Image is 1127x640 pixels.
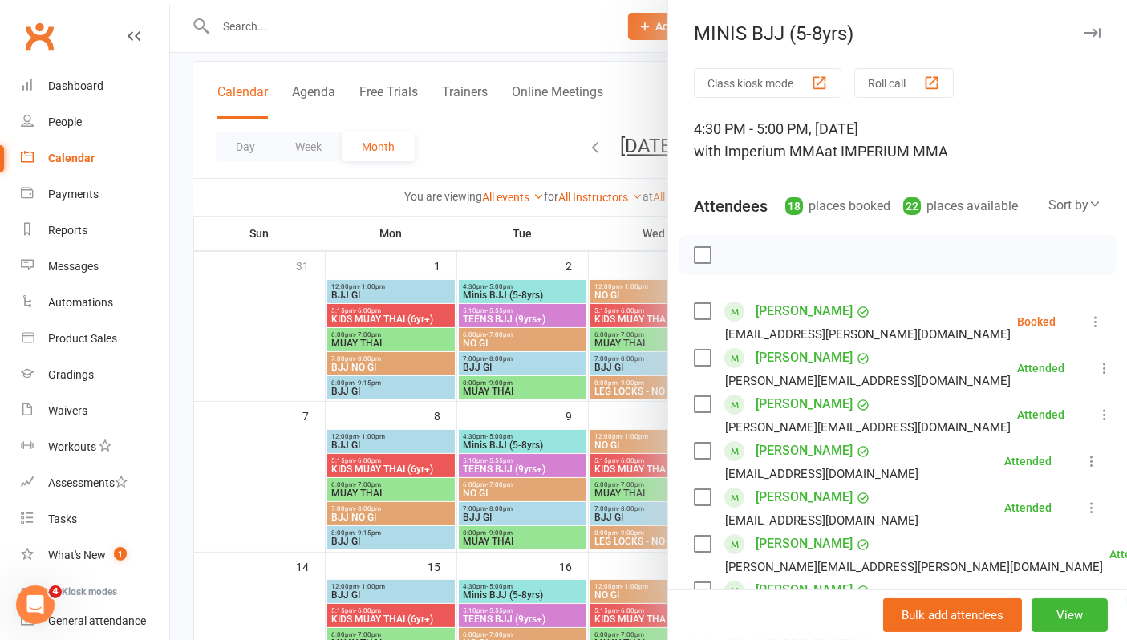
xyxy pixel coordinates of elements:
div: [PERSON_NAME][EMAIL_ADDRESS][PERSON_NAME][DOMAIN_NAME] [725,557,1103,577]
a: Clubworx [19,16,59,56]
button: Bulk add attendees [883,598,1022,632]
button: Class kiosk mode [694,68,841,98]
div: [EMAIL_ADDRESS][DOMAIN_NAME] [725,464,918,484]
span: at IMPERIUM MMA [825,143,948,160]
div: places available [903,195,1018,217]
div: 4:30 PM - 5:00 PM, [DATE] [694,118,1101,163]
a: General attendance kiosk mode [21,603,169,639]
a: Product Sales [21,321,169,357]
a: People [21,104,169,140]
div: [EMAIL_ADDRESS][PERSON_NAME][DOMAIN_NAME] [725,324,1011,345]
a: Dashboard [21,68,169,104]
div: Waivers [48,404,87,417]
div: Calendar [48,152,95,164]
div: Sort by [1048,195,1101,216]
div: Dashboard [48,79,103,92]
a: What's New1 [21,537,169,573]
a: Payments [21,176,169,213]
div: Automations [48,296,113,309]
button: View [1032,598,1108,632]
div: Assessments [48,476,128,489]
a: Workouts [21,429,169,465]
a: [PERSON_NAME] [756,484,853,510]
div: [PERSON_NAME][EMAIL_ADDRESS][DOMAIN_NAME] [725,371,1011,391]
div: MINIS BJJ (5-8yrs) [668,22,1127,45]
iframe: Intercom live chat [16,585,55,624]
div: Payments [48,188,99,201]
div: Attended [1017,409,1064,420]
div: places booked [785,195,890,217]
div: Messages [48,260,99,273]
span: 1 [114,547,127,561]
a: Waivers [21,393,169,429]
div: Attended [1004,456,1052,467]
div: Reports [48,224,87,237]
a: Automations [21,285,169,321]
div: People [48,115,82,128]
a: [PERSON_NAME] [756,298,853,324]
div: Workouts [48,440,96,453]
a: [PERSON_NAME] [756,345,853,371]
div: General attendance [48,614,146,627]
a: [PERSON_NAME] [756,391,853,417]
a: Gradings [21,357,169,393]
div: What's New [48,549,106,561]
a: Tasks [21,501,169,537]
span: 4 [49,585,62,598]
button: Roll call [854,68,954,98]
a: [PERSON_NAME] [756,577,853,603]
a: Calendar [21,140,169,176]
div: Product Sales [48,332,117,345]
div: Gradings [48,368,94,381]
a: Messages [21,249,169,285]
div: Attended [1017,363,1064,374]
div: Attended [1004,502,1052,513]
div: Booked [1017,316,1056,327]
a: [PERSON_NAME] [756,438,853,464]
a: [PERSON_NAME] [756,531,853,557]
div: 22 [903,197,921,215]
div: [PERSON_NAME][EMAIL_ADDRESS][DOMAIN_NAME] [725,417,1011,438]
span: with Imperium MMA [694,143,825,160]
a: Reports [21,213,169,249]
a: Assessments [21,465,169,501]
div: 18 [785,197,803,215]
div: [EMAIL_ADDRESS][DOMAIN_NAME] [725,510,918,531]
div: Attendees [694,195,768,217]
div: Tasks [48,512,77,525]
